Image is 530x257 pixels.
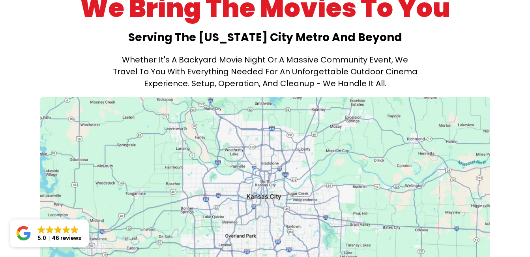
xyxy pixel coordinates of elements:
p: Whether it's a backyard movie night or a massive community event, we [36,54,494,66]
p: experience. Setup, operation, and cleanup - we handle it all. [36,77,494,89]
strong: Serving the [US_STATE] City metro and beyond [128,30,402,45]
p: travel to you with everything needed for an unforgettable outdoor cinema [36,66,494,77]
a: Close GoogleGoogleGoogleGoogleGoogle 5.046 reviews [10,219,89,247]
